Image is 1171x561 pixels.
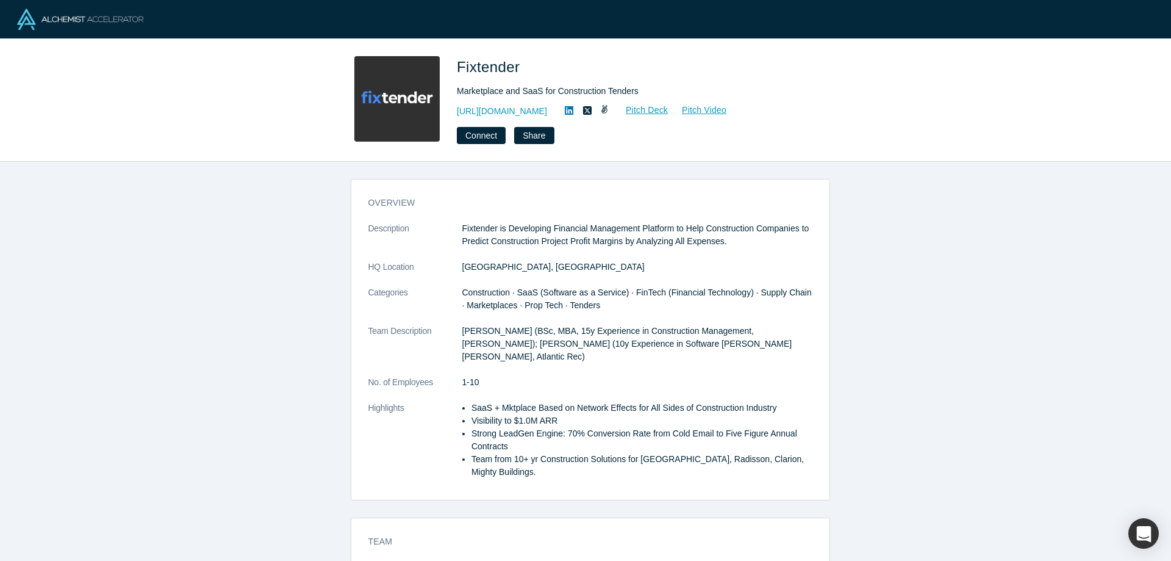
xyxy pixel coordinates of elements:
[368,261,462,286] dt: HQ Location
[462,325,812,363] p: [PERSON_NAME] (BSc, MBA, 15y Experience in Construction Management, [PERSON_NAME]); [PERSON_NAME]...
[471,402,812,414] li: SaaS + Mktplace Based on Network Effects for All Sides of Construction Industry
[368,535,795,548] h3: Team
[457,59,524,75] span: Fixtender
[354,56,440,142] img: Fixtender's Logo
[471,427,812,453] li: Strong LeadGen Engine: 70% Conversion Rate from Cold Email to Five Figure Annual Contracts
[368,325,462,376] dt: Team Description
[368,286,462,325] dt: Categories
[457,85,798,98] div: Marketplace and SaaS for Construction Tenders
[462,222,812,248] p: Fixtender is Developing Financial Management Platform to Help Construction Companies to Predict C...
[612,103,668,117] a: Pitch Deck
[471,453,812,479] li: Team from 10+ yr Construction Solutions for [GEOGRAPHIC_DATA], Radisson, Clarion, Mighty Buildings.
[471,414,812,427] li: Visibility to $1.0M ARR
[457,105,547,118] a: [URL][DOMAIN_NAME]
[457,127,506,144] button: Connect
[668,103,727,117] a: Pitch Video
[368,402,462,491] dt: Highlights
[462,261,812,273] dd: [GEOGRAPHIC_DATA], [GEOGRAPHIC_DATA]
[514,127,554,144] button: Share
[368,222,462,261] dt: Description
[462,376,812,389] dd: 1-10
[17,9,143,30] img: Alchemist Logo
[368,376,462,402] dt: No. of Employees
[462,288,812,310] span: Construction · SaaS (Software as a Service) · FinTech (Financial Technology) · Supply Chain · Mar...
[368,197,795,209] h3: overview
